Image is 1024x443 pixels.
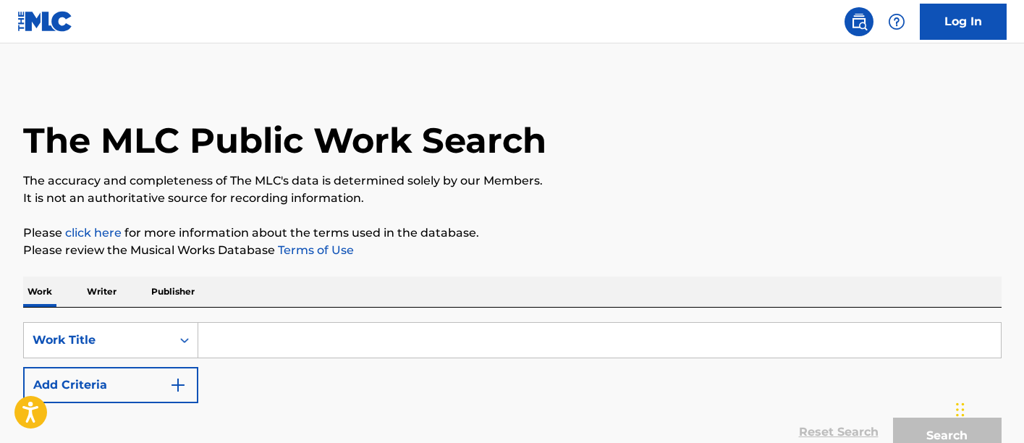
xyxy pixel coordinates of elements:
[845,7,873,36] a: Public Search
[65,226,122,240] a: click here
[169,376,187,394] img: 9d2ae6d4665cec9f34b9.svg
[23,277,56,307] p: Work
[17,11,73,32] img: MLC Logo
[33,332,163,349] div: Work Title
[82,277,121,307] p: Writer
[850,13,868,30] img: search
[23,172,1002,190] p: The accuracy and completeness of The MLC's data is determined solely by our Members.
[23,224,1002,242] p: Please for more information about the terms used in the database.
[956,388,965,431] div: Drag
[23,367,198,403] button: Add Criteria
[882,7,911,36] div: Help
[23,190,1002,207] p: It is not an authoritative source for recording information.
[23,119,546,162] h1: The MLC Public Work Search
[952,374,1024,443] iframe: Chat Widget
[920,4,1007,40] a: Log In
[23,242,1002,259] p: Please review the Musical Works Database
[888,13,905,30] img: help
[275,243,354,257] a: Terms of Use
[147,277,199,307] p: Publisher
